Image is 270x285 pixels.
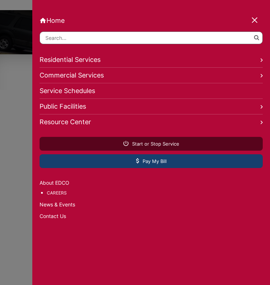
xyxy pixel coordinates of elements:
[40,154,263,168] a: Pay My Bill
[40,99,263,114] a: Public Facilities
[40,114,263,130] a: Resource Center
[47,189,263,197] a: Careers
[40,212,263,220] a: Contact Us
[40,52,263,68] a: Residential Services
[40,68,263,83] a: Commercial Services
[136,158,167,164] span: Pay My Bill
[40,32,263,44] input: Search
[40,17,263,24] a: Home
[40,179,263,187] a: About EDCO
[40,137,263,151] a: Start or Stop Service
[123,141,179,147] span: Start or Stop Service
[40,201,263,209] a: News & Events
[40,83,263,99] a: Service Schedules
